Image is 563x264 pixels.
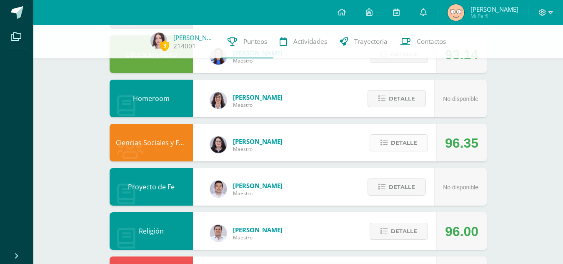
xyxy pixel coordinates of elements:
[243,37,267,46] span: Punteos
[391,135,417,151] span: Detalle
[445,124,478,162] div: 96.35
[233,146,283,153] span: Maestro
[160,40,169,51] span: 3
[370,223,428,240] button: Detalle
[368,179,426,196] button: Detalle
[273,25,333,58] a: Actividades
[389,179,415,195] span: Detalle
[150,33,167,49] img: 07bc81751d1d1867894d293e59367b70.png
[470,13,518,20] span: Mi Perfil
[110,124,193,161] div: Ciencias Sociales y Formación Ciudadana
[233,93,283,101] span: [PERSON_NAME]
[233,181,283,190] span: [PERSON_NAME]
[389,91,415,106] span: Detalle
[233,226,283,234] span: [PERSON_NAME]
[293,37,327,46] span: Actividades
[221,25,273,58] a: Punteos
[443,184,478,191] span: No disponible
[370,134,428,151] button: Detalle
[110,168,193,206] div: Proyecto de Fe
[110,80,193,117] div: Homeroom
[470,5,518,13] span: [PERSON_NAME]
[354,37,388,46] span: Trayectoria
[443,96,478,102] span: No disponible
[333,25,394,58] a: Trayectoria
[233,57,283,64] span: Maestro
[110,212,193,250] div: Religión
[210,92,227,109] img: 11d0a4ab3c631824f792e502224ffe6b.png
[448,4,464,21] img: 61b8068f93dc13696424f059bb4ea69f.png
[368,90,426,107] button: Detalle
[233,190,283,197] span: Maestro
[173,42,196,50] a: 214001
[173,33,215,42] a: [PERSON_NAME]
[210,136,227,153] img: f270ddb0ea09d79bf84e45c6680ec463.png
[391,224,417,239] span: Detalle
[417,37,446,46] span: Contactos
[210,181,227,197] img: 4582bc727a9698f22778fe954f29208c.png
[233,137,283,146] span: [PERSON_NAME]
[445,213,478,250] div: 96.00
[394,25,452,58] a: Contactos
[233,234,283,241] span: Maestro
[210,225,227,241] img: 15aaa72b904403ebb7ec886ca542c491.png
[233,101,283,108] span: Maestro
